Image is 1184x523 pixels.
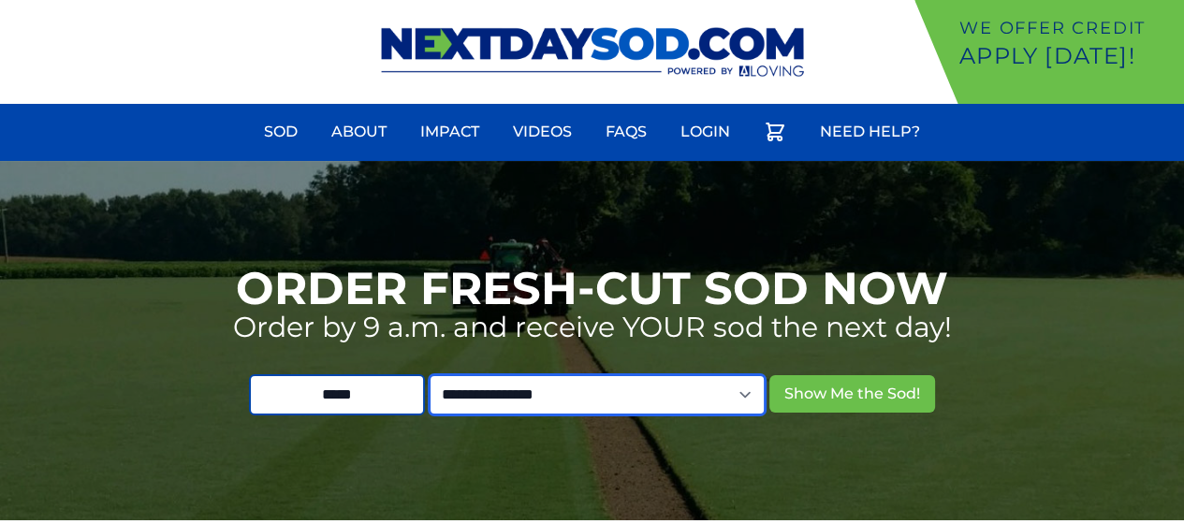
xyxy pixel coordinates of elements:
[233,311,952,344] p: Order by 9 a.m. and receive YOUR sod the next day!
[502,109,583,154] a: Videos
[959,15,1177,41] p: We offer Credit
[959,41,1177,71] p: Apply [DATE]!
[320,109,398,154] a: About
[809,109,931,154] a: Need Help?
[253,109,309,154] a: Sod
[769,375,935,413] button: Show Me the Sod!
[409,109,490,154] a: Impact
[669,109,741,154] a: Login
[236,266,948,311] h1: Order Fresh-Cut Sod Now
[594,109,658,154] a: FAQs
